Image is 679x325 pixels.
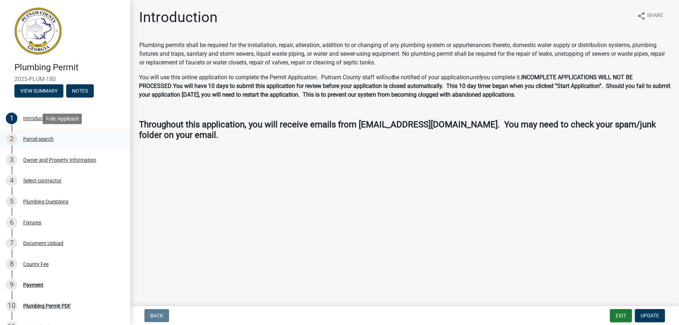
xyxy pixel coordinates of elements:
[635,309,665,322] button: Update
[385,74,393,81] i: not
[641,313,659,318] span: Update
[139,9,218,26] h1: Introduction
[23,157,96,162] div: Owner and Property Information
[14,62,125,73] h4: Plumbing Permit
[66,88,94,94] wm-modal-confirm: Notes
[6,217,17,228] div: 6
[150,313,163,318] span: Back
[23,282,43,287] div: Payment
[23,199,68,204] div: Plumbing Questions
[14,76,116,83] span: 2025-PLUM-180
[6,300,17,312] div: 10
[23,116,51,121] div: Introduction
[631,9,669,23] button: shareShare
[610,309,632,322] button: Exit
[6,258,17,270] div: 8
[66,84,94,97] button: Notes
[6,133,17,145] div: 2
[23,220,41,225] div: Fixtures
[23,262,48,267] div: County Fee
[139,119,656,140] strong: Throughout this application, you will receive emails from [EMAIL_ADDRESS][DOMAIN_NAME]. You may n...
[139,41,670,67] td: Plumbing permits shall be required for the installation, repair, alteration, addition to or chang...
[14,88,63,94] wm-modal-confirm: Summary
[6,279,17,291] div: 9
[469,74,481,81] i: until
[139,83,670,98] strong: You will have 10 days to submit this application for review before your application is closed aut...
[139,73,670,99] p: You will use this online application to complete the Permit Application. Putnam County staff will...
[6,237,17,249] div: 7
[23,241,63,246] div: Document Upload
[637,12,646,20] i: share
[647,12,663,20] span: Share
[144,309,169,322] button: Back
[14,8,62,55] img: Putnam County, Georgia
[6,196,17,207] div: 5
[23,178,62,183] div: Select contractor
[6,113,17,124] div: 1
[43,114,82,124] div: Role: Applicant
[23,303,71,308] div: Plumbing Permit PDF
[6,175,17,186] div: 4
[14,84,63,97] button: View Summary
[6,154,17,166] div: 3
[23,136,54,142] div: Parcel search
